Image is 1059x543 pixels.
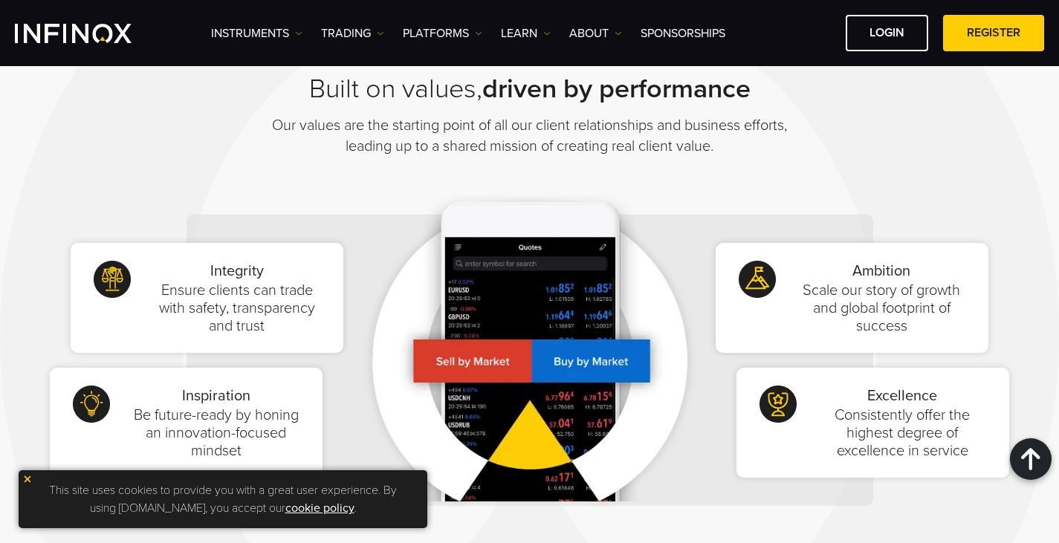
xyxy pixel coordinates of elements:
p: Integrity [153,261,320,282]
p: Inspiration [132,386,299,406]
a: SPONSORSHIPS [641,25,725,42]
p: This site uses cookies to provide you with a great user experience. By using [DOMAIN_NAME], you a... [26,478,420,521]
a: REGISTER [943,15,1044,51]
img: yellow close icon [22,474,33,484]
a: Learn [501,25,551,42]
a: cookie policy [285,501,354,516]
a: Instruments [211,25,302,42]
a: TRADING [321,25,384,42]
p: Excellence [819,386,986,406]
p: Scale our story of growth and global footprint of success [798,282,965,335]
p: Consistently offer the highest degree of excellence in service [819,406,986,460]
a: INFINOX Logo [15,24,166,43]
a: LOGIN [846,15,928,51]
a: PLATFORMS [403,25,482,42]
h2: Built on values, [270,74,790,105]
p: Our values are the starting point of all our client relationships and business efforts, leading u... [270,115,790,157]
a: ABOUT [569,25,622,42]
strong: driven by performance [482,73,751,105]
p: Ambition [798,261,965,282]
p: Be future-ready by honing an innovation-focused mindset [132,406,299,460]
p: Ensure clients can trade with safety, transparency and trust [153,282,320,335]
